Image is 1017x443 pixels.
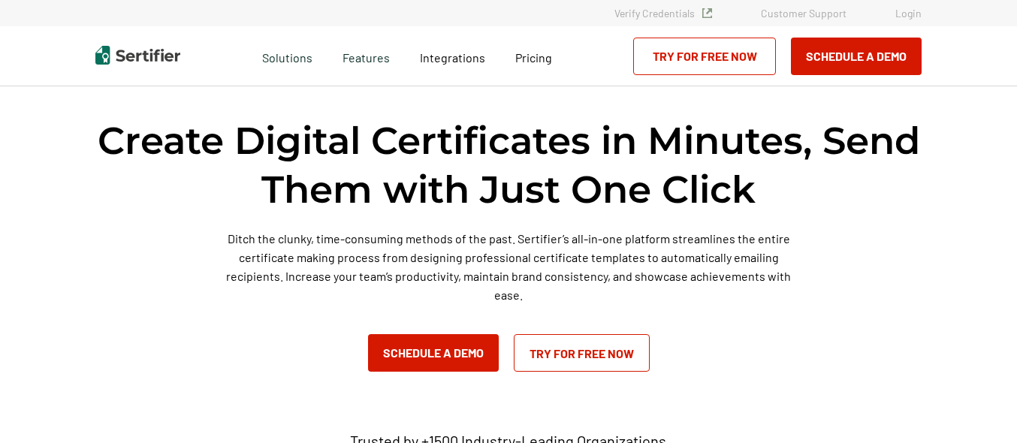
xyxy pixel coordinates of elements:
a: Customer Support [761,7,846,20]
a: Verify Credentials [614,7,712,20]
span: Integrations [420,50,485,65]
a: Try for Free Now [633,38,776,75]
span: Solutions [262,47,312,65]
p: Ditch the clunky, time-consuming methods of the past. Sertifier’s all-in-one platform streamlines... [219,229,798,304]
img: Sertifier | Digital Credentialing Platform [95,46,180,65]
span: Pricing [515,50,552,65]
a: Login [895,7,922,20]
img: Verified [702,8,712,18]
h1: Create Digital Certificates in Minutes, Send Them with Just One Click [95,116,922,214]
a: Try for Free Now [514,334,650,372]
a: Pricing [515,47,552,65]
span: Features [343,47,390,65]
a: Integrations [420,47,485,65]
